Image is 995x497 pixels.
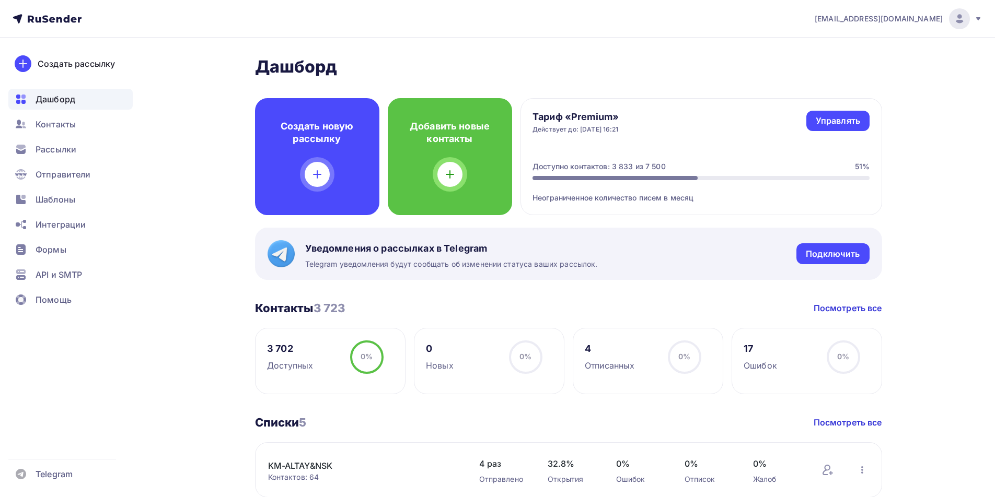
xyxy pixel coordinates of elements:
[8,139,133,160] a: Рассылки
[533,161,666,172] div: Доступно контактов: 3 833 из 7 500
[815,14,943,24] span: [EMAIL_ADDRESS][DOMAIN_NAME]
[36,168,91,181] span: Отправители
[36,193,75,206] span: Шаблоны
[479,474,527,484] div: Отправлено
[533,111,619,123] h4: Тариф «Premium»
[816,115,860,127] div: Управлять
[585,342,634,355] div: 4
[36,143,76,156] span: Рассылки
[299,416,306,429] span: 5
[753,474,801,484] div: Жалоб
[533,180,870,203] div: Неограниченное количество писем в месяц
[36,93,75,105] span: Дашборд
[36,218,86,231] span: Интеграции
[255,301,345,315] h3: Контакты
[404,120,495,145] h4: Добавить новые контакты
[837,352,849,361] span: 0%
[479,457,527,470] span: 4 раз
[616,474,664,484] div: Ошибок
[533,125,619,134] div: Действует до: [DATE] 16:21
[8,164,133,185] a: Отправители
[268,459,446,472] a: KM-ALTAY&NSK
[8,114,133,135] a: Контакты
[36,293,72,306] span: Помощь
[36,268,82,281] span: API и SMTP
[8,189,133,210] a: Шаблоны
[548,474,595,484] div: Открытия
[305,259,598,269] span: Telegram уведомления будут сообщать об изменении статуса ваших рассылок.
[268,472,458,482] div: Контактов: 64
[744,342,777,355] div: 17
[678,352,690,361] span: 0%
[267,342,313,355] div: 3 702
[8,239,133,260] a: Формы
[585,359,634,372] div: Отписанных
[855,161,870,172] div: 51%
[8,89,133,110] a: Дашборд
[806,248,860,260] div: Подключить
[426,342,454,355] div: 0
[361,352,373,361] span: 0%
[255,56,882,77] h2: Дашборд
[255,415,307,430] h3: Списки
[753,457,801,470] span: 0%
[267,359,313,372] div: Доступных
[36,243,66,256] span: Формы
[814,416,882,429] a: Посмотреть все
[548,457,595,470] span: 32.8%
[314,301,345,315] span: 3 723
[685,457,732,470] span: 0%
[38,57,115,70] div: Создать рассылку
[616,457,664,470] span: 0%
[814,302,882,314] a: Посмотреть все
[744,359,777,372] div: Ошибок
[519,352,531,361] span: 0%
[815,8,982,29] a: [EMAIL_ADDRESS][DOMAIN_NAME]
[272,120,363,145] h4: Создать новую рассылку
[36,118,76,131] span: Контакты
[36,468,73,480] span: Telegram
[685,474,732,484] div: Отписок
[305,242,598,255] span: Уведомления о рассылках в Telegram
[426,359,454,372] div: Новых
